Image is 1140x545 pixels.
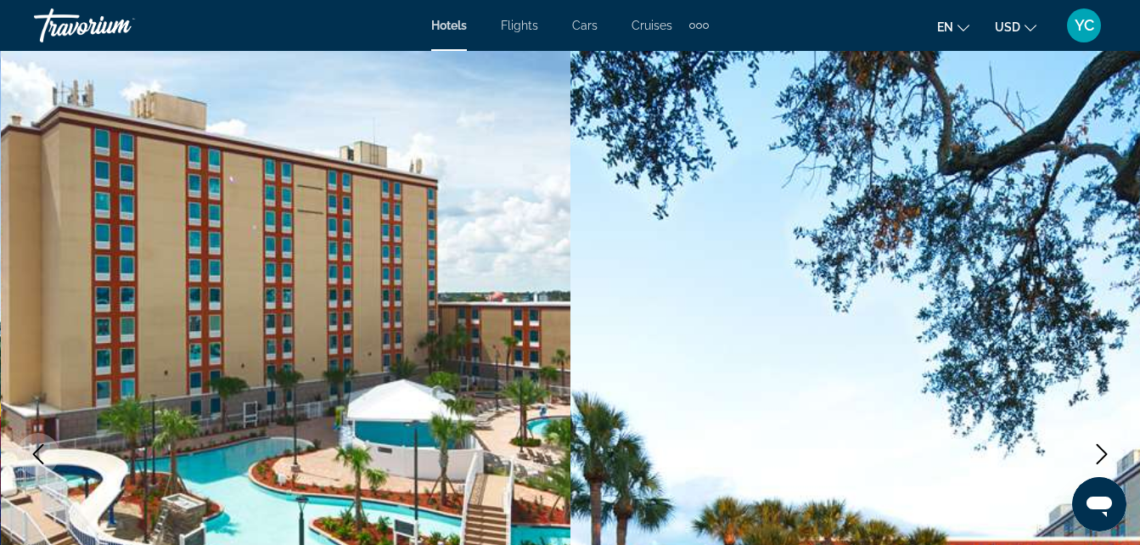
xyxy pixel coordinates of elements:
[1075,17,1094,34] span: YC
[17,433,59,475] button: Previous image
[1081,433,1123,475] button: Next image
[572,19,598,32] a: Cars
[1072,477,1126,531] iframe: Button to launch messaging window
[1062,8,1106,43] button: User Menu
[995,20,1020,34] span: USD
[501,19,538,32] a: Flights
[937,20,953,34] span: en
[431,19,467,32] a: Hotels
[937,14,969,39] button: Change language
[632,19,672,32] a: Cruises
[689,12,709,39] button: Extra navigation items
[34,3,204,48] a: Travorium
[995,14,1036,39] button: Change currency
